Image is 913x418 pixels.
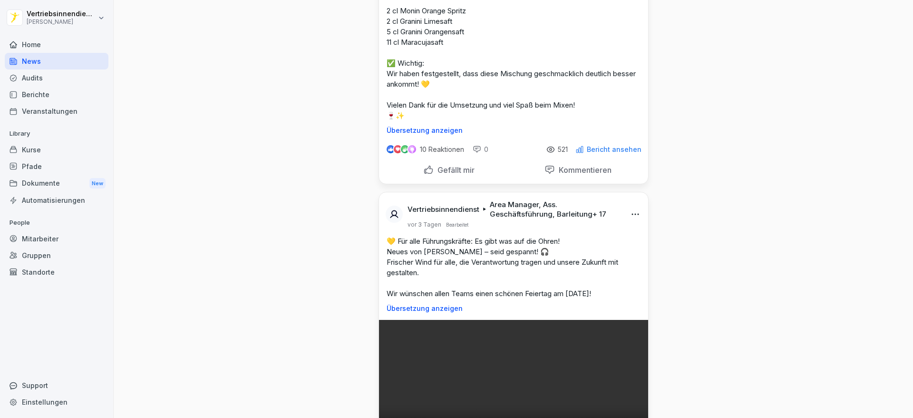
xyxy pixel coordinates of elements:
p: [PERSON_NAME] [27,19,96,25]
p: 10 Reaktionen [420,146,464,153]
a: Veranstaltungen [5,103,108,119]
p: 521 [558,146,568,153]
img: celebrate [401,145,409,153]
a: Mitarbeiter [5,230,108,247]
p: Bericht ansehen [587,146,641,153]
p: Gefällt mir [434,165,475,175]
div: 0 [473,145,488,154]
a: DokumenteNew [5,175,108,192]
div: New [89,178,106,189]
p: vor 3 Tagen [408,221,441,229]
a: News [5,53,108,70]
p: 💛 Für alle Führungskräfte: Es gibt was auf die Ohren! Neues von [PERSON_NAME] – seid gespannt! 🎧 ... [387,236,641,299]
a: Audits [5,70,108,86]
a: Automatisierungen [5,192,108,209]
p: People [5,215,108,230]
a: Standorte [5,264,108,280]
p: Area Manager, Ass. Geschäftsführung, Barleitung + 17 [490,200,620,219]
p: Vertriebsinnendienst [408,205,479,214]
p: Kommentieren [555,165,612,175]
a: Pfade [5,158,108,175]
p: Übersetzung anzeigen [387,127,641,134]
a: Kurse [5,141,108,158]
a: Home [5,36,108,53]
a: Berichte [5,86,108,103]
div: Dokumente [5,175,108,192]
p: Übersetzung anzeigen [387,305,641,312]
p: Bearbeitet [446,221,468,229]
img: love [394,146,401,153]
p: Vertriebsinnendienst [27,10,96,18]
a: Einstellungen [5,394,108,410]
a: Gruppen [5,247,108,264]
div: Support [5,377,108,394]
img: inspiring [408,145,416,154]
img: like [387,146,394,153]
p: Library [5,126,108,141]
